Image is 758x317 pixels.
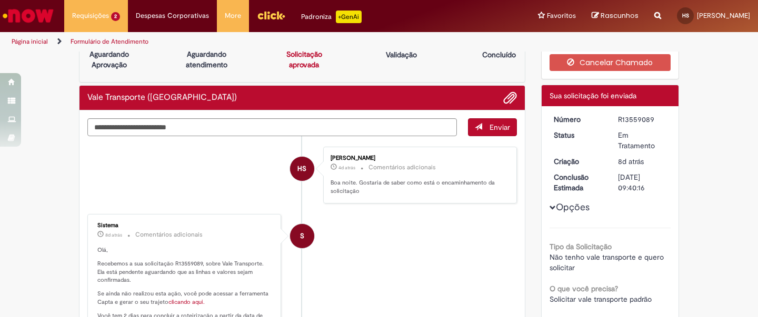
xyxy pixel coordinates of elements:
[550,294,652,304] span: Solicitar vale transporte padrão
[97,260,273,284] p: Recebemos a sua solicitação R13559089, sobre Vale Transporte. Ela está pendente aguardando que as...
[87,118,457,136] textarea: Digite sua mensagem aqui...
[550,54,671,71] button: Cancelar Chamado
[697,11,750,20] span: [PERSON_NAME]
[482,49,516,60] p: Concluído
[257,7,285,23] img: click_logo_yellow_360x200.png
[300,223,304,249] span: S
[618,156,667,167] div: 23/09/2025 13:40:12
[550,91,636,100] span: Sua solicitação foi enviada
[550,242,612,251] b: Tipo da Solicitação
[84,49,135,70] p: Aguardando Aprovação
[331,179,506,195] p: Boa noite. Gostaria de saber como está o encaminhamento da solicitação
[97,246,273,254] p: Olá,
[290,157,314,181] div: Herman Pimentel Staudohar
[168,298,205,306] a: clicando aqui.
[97,290,273,306] p: Se ainda não realizou esta ação, você pode acessar a ferramenta Capta e gerar o seu trajeto
[87,93,237,103] h2: Vale Transporte (VT) Histórico de tíquete
[1,5,55,26] img: ServiceNow
[105,232,122,238] time: 23/09/2025 13:40:16
[618,130,667,151] div: Em Tratamento
[503,91,517,105] button: Adicionar anexos
[331,155,506,161] div: [PERSON_NAME]
[550,284,618,293] b: O que você precisa?
[546,130,611,140] dt: Status
[618,172,667,193] div: [DATE] 09:40:16
[618,157,644,166] time: 23/09/2025 13:40:12
[547,11,576,21] span: Favoritos
[338,165,355,171] time: 26/09/2025 20:03:51
[301,11,362,23] div: Padroniza
[111,12,120,21] span: 2
[336,11,362,23] p: +GenAi
[290,224,314,248] div: System
[225,11,241,21] span: More
[181,49,232,70] p: Aguardando atendimento
[618,157,644,166] span: 8d atrás
[592,11,639,21] a: Rascunhos
[286,49,322,69] a: Solicitação aprovada
[368,163,436,172] small: Comentários adicionais
[136,11,209,21] span: Despesas Corporativas
[72,11,109,21] span: Requisições
[468,118,517,136] button: Enviar
[135,230,203,239] small: Comentários adicionais
[550,252,666,272] span: Não tenho vale transporte e quero solicitar
[297,156,306,181] span: HS
[490,122,510,132] span: Enviar
[546,114,611,125] dt: Número
[8,32,497,52] ul: Trilhas de página
[105,232,122,238] span: 8d atrás
[12,37,48,46] a: Página inicial
[682,12,689,19] span: HS
[618,114,667,125] div: R13559089
[71,37,148,46] a: Formulário de Atendimento
[546,156,611,167] dt: Criação
[338,165,355,171] span: 4d atrás
[97,222,273,229] div: Sistema
[386,49,417,60] p: Validação
[601,11,639,21] span: Rascunhos
[546,172,611,193] dt: Conclusão Estimada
